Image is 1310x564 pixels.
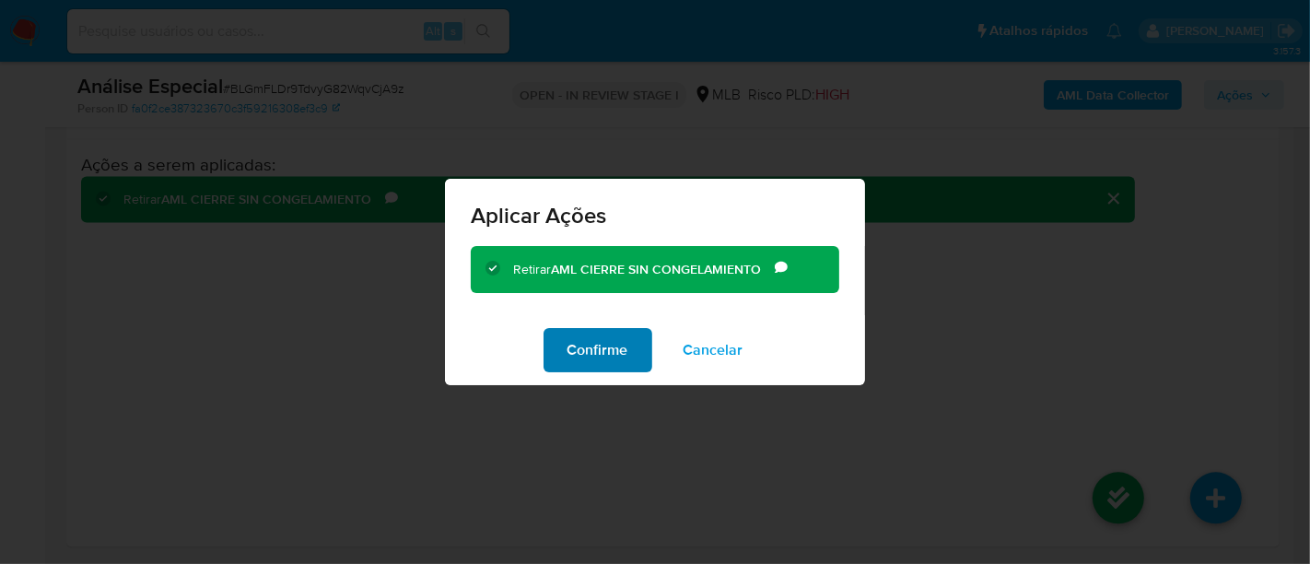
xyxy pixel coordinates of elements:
[551,260,761,278] b: AML CIERRE SIN CONGELAMIENTO
[513,261,775,279] div: Retirar
[544,328,652,372] button: Confirme
[684,330,743,370] span: Cancelar
[567,330,628,370] span: Confirme
[471,205,839,227] span: Aplicar Ações
[660,328,767,372] button: Cancelar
